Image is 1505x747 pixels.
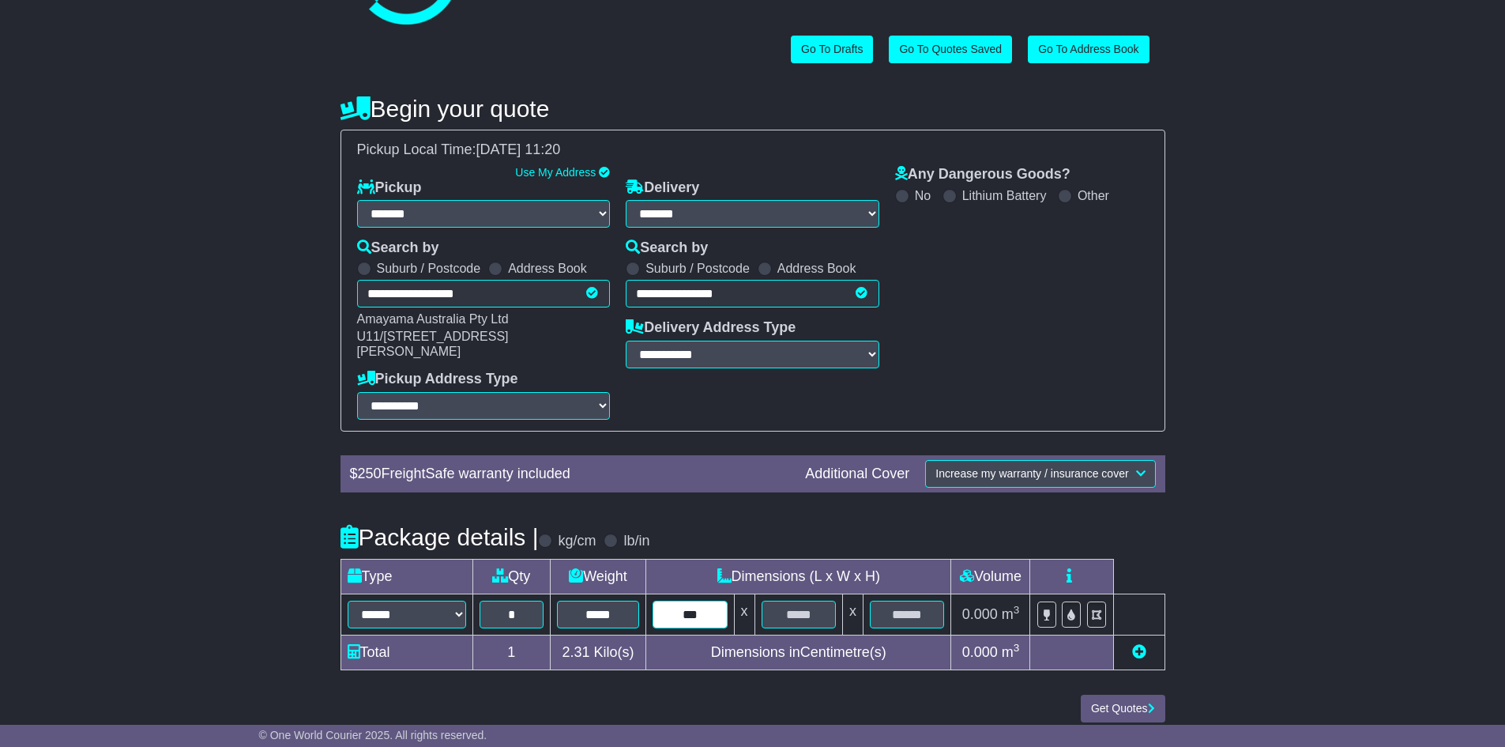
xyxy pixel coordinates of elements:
[341,96,1165,122] h4: Begin your quote
[1014,604,1020,616] sup: 3
[734,594,754,635] td: x
[551,635,646,670] td: Kilo(s)
[341,635,472,670] td: Total
[357,330,509,358] span: U11/[STREET_ADDRESS][PERSON_NAME]
[377,261,481,276] label: Suburb / Postcode
[777,261,856,276] label: Address Book
[341,559,472,594] td: Type
[1028,36,1149,63] a: Go To Address Book
[797,466,917,483] div: Additional Cover
[562,644,589,660] span: 2.31
[358,466,382,481] span: 250
[357,312,509,326] span: Amayama Australia Pty Ltd
[342,466,798,483] div: $ FreightSafe warranty included
[508,261,587,276] label: Address Book
[551,559,646,594] td: Weight
[1132,644,1146,660] a: Add new item
[626,179,699,197] label: Delivery
[349,141,1157,159] div: Pickup Local Time:
[341,524,539,550] h4: Package details |
[915,188,931,203] label: No
[472,635,551,670] td: 1
[1002,644,1020,660] span: m
[646,559,951,594] td: Dimensions (L x W x H)
[889,36,1012,63] a: Go To Quotes Saved
[558,533,596,550] label: kg/cm
[357,240,439,257] label: Search by
[472,559,551,594] td: Qty
[1081,695,1165,722] button: Get Quotes
[842,594,863,635] td: x
[962,644,998,660] span: 0.000
[259,729,487,741] span: © One World Courier 2025. All rights reserved.
[646,635,951,670] td: Dimensions in Centimetre(s)
[357,179,422,197] label: Pickup
[645,261,750,276] label: Suburb / Postcode
[1002,606,1020,622] span: m
[935,467,1128,480] span: Increase my warranty / insurance cover
[895,166,1070,183] label: Any Dangerous Goods?
[357,371,518,388] label: Pickup Address Type
[791,36,873,63] a: Go To Drafts
[1078,188,1109,203] label: Other
[925,460,1155,488] button: Increase my warranty / insurance cover
[1014,642,1020,654] sup: 3
[515,166,596,179] a: Use My Address
[623,533,649,550] label: lb/in
[626,319,796,337] label: Delivery Address Type
[626,240,708,257] label: Search by
[962,606,998,622] span: 0.000
[476,141,561,157] span: [DATE] 11:20
[951,559,1030,594] td: Volume
[962,188,1047,203] label: Lithium Battery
